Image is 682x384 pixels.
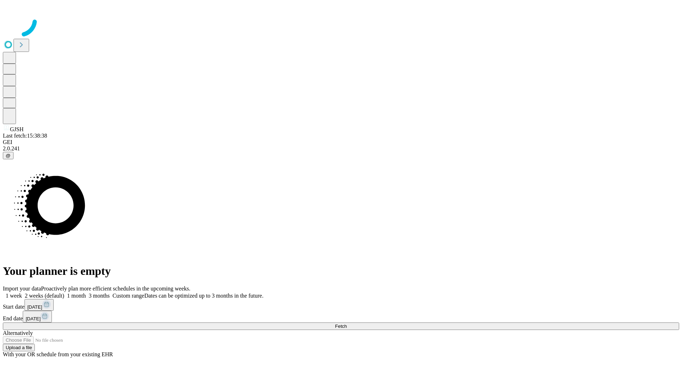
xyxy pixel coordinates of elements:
[3,286,41,292] span: Import your data
[6,293,22,299] span: 1 week
[3,322,679,330] button: Fetch
[41,286,190,292] span: Proactively plan more efficient schedules in the upcoming weeks.
[10,126,23,132] span: GJSH
[3,265,679,278] h1: Your planner is empty
[25,299,54,311] button: [DATE]
[3,133,47,139] span: Last fetch: 15:38:38
[27,304,42,310] span: [DATE]
[25,293,64,299] span: 2 weeks (default)
[3,139,679,145] div: GEI
[335,324,347,329] span: Fetch
[89,293,110,299] span: 3 months
[3,145,679,152] div: 2.0.241
[23,311,52,322] button: [DATE]
[3,351,113,357] span: With your OR schedule from your existing EHR
[3,344,35,351] button: Upload a file
[3,299,679,311] div: Start date
[3,311,679,322] div: End date
[26,316,40,321] span: [DATE]
[6,153,11,158] span: @
[67,293,86,299] span: 1 month
[144,293,263,299] span: Dates can be optimized up to 3 months in the future.
[3,152,13,159] button: @
[113,293,144,299] span: Custom range
[3,330,33,336] span: Alternatively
